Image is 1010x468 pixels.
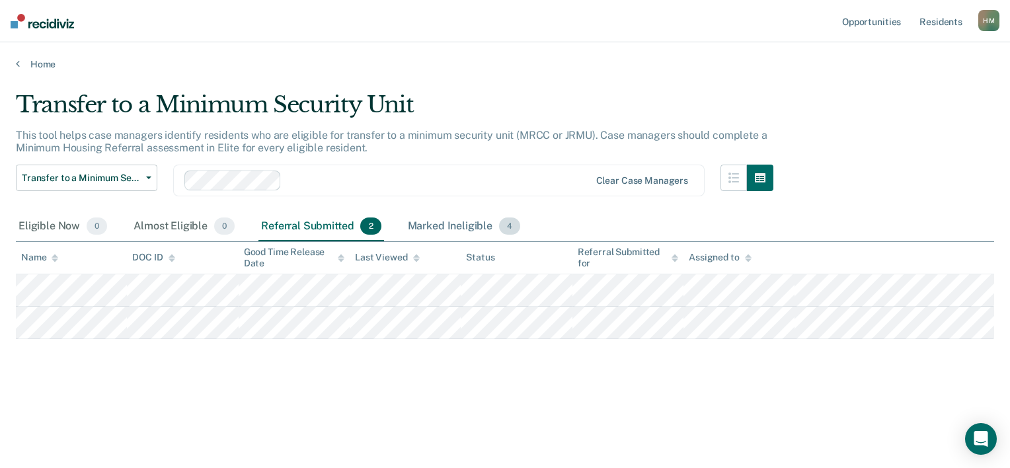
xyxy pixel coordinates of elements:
[578,247,678,269] div: Referral Submitted for
[405,212,524,241] div: Marked Ineligible4
[131,212,237,241] div: Almost Eligible0
[965,423,997,455] div: Open Intercom Messenger
[355,252,419,263] div: Last Viewed
[466,252,494,263] div: Status
[16,165,157,191] button: Transfer to a Minimum Security Unit
[16,212,110,241] div: Eligible Now0
[11,14,74,28] img: Recidiviz
[258,212,383,241] div: Referral Submitted2
[16,129,767,154] p: This tool helps case managers identify residents who are eligible for transfer to a minimum secur...
[214,217,235,235] span: 0
[21,252,58,263] div: Name
[499,217,520,235] span: 4
[16,58,994,70] a: Home
[16,91,773,129] div: Transfer to a Minimum Security Unit
[978,10,999,31] div: H M
[244,247,344,269] div: Good Time Release Date
[596,175,688,186] div: Clear case managers
[87,217,107,235] span: 0
[22,173,141,184] span: Transfer to a Minimum Security Unit
[360,217,381,235] span: 2
[978,10,999,31] button: HM
[132,252,175,263] div: DOC ID
[689,252,751,263] div: Assigned to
